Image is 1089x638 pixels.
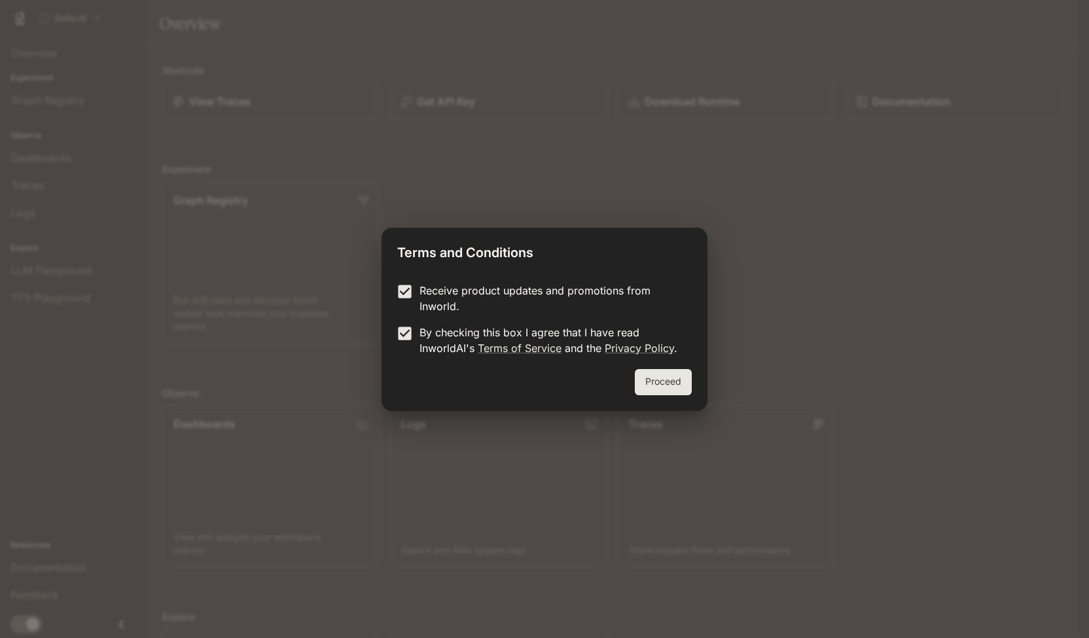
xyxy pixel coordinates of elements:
[635,369,692,395] button: Proceed
[420,283,681,314] p: Receive product updates and promotions from Inworld.
[605,342,674,355] a: Privacy Policy
[382,228,707,272] h2: Terms and Conditions
[420,325,681,356] p: By checking this box I agree that I have read InworldAI's and the .
[478,342,562,355] a: Terms of Service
